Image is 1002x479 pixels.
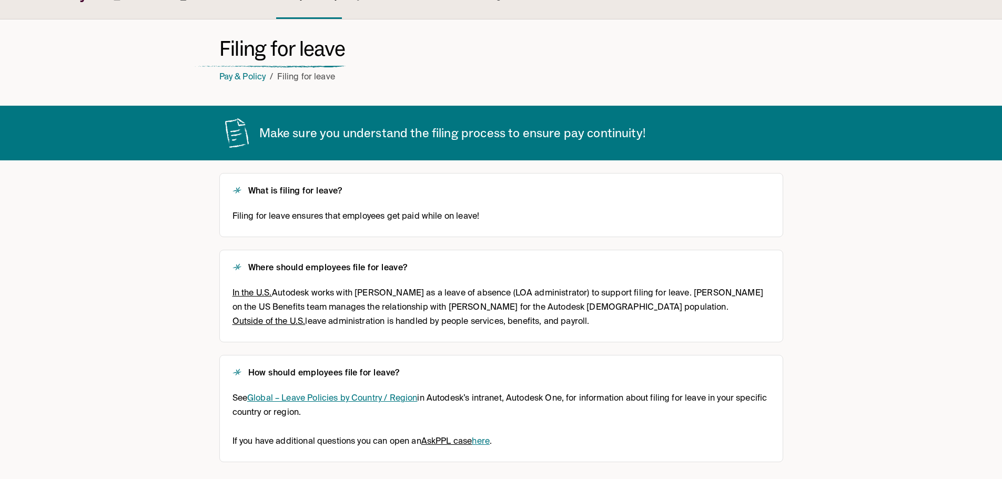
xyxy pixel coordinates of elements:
[232,289,272,298] u: In the U.S.
[248,263,408,274] h2: Where should employees file for leave?
[248,186,342,197] h2: What is filing for leave?
[232,287,770,330] div: Autodesk works with [PERSON_NAME] as a leave of absence (LOA administrator) to support filing for...
[299,36,346,62] span: leave
[232,210,480,224] span: Filing for leave ensures that employees get paid while on leave!
[232,392,770,420] p: See in Autodesk’s intranet, Autodesk One, for information about filing for leave in your specific...
[248,368,400,379] h2: How should employees file for leave?
[472,437,490,446] a: here
[259,126,645,140] h2: Make sure you understand the filing process to ensure pay continuity!
[232,318,306,326] u: Outside of the U.S.
[277,70,335,85] p: Filing for leave
[247,394,417,403] a: Global – Leave Policies by Country / Region
[421,437,490,446] u: AskPPL case
[270,70,273,85] li: /
[219,36,346,62] h1: Filing for
[232,435,770,449] p: If you have additional questions you can open an .
[219,73,266,81] a: Pay & Policy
